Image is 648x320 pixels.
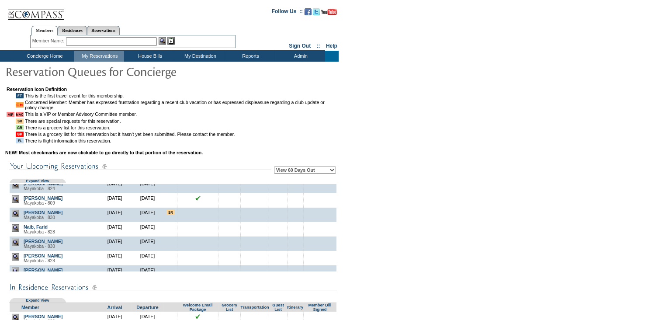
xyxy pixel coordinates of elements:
[124,51,174,62] td: House Bills
[9,282,337,293] img: subTtlConcActiveReservation.gif
[16,118,24,124] img: icon_HasSpecialRequests.gif
[321,11,337,16] a: Subscribe to our YouTube Channel
[305,11,312,16] a: Become our fan on Facebook
[16,102,24,108] img: icon_IsCM.gif
[167,37,175,45] img: Reservations
[131,251,164,265] td: [DATE]
[24,201,55,205] span: Mayakoba - 809
[25,93,336,98] td: This is the first travel event for this membership.
[12,210,19,217] img: view
[131,208,164,222] td: [DATE]
[32,37,66,45] div: Member Name:
[26,179,49,183] a: Expand View
[26,298,49,303] a: Expand View
[24,253,62,258] a: [PERSON_NAME]
[24,239,62,244] a: [PERSON_NAME]
[98,208,131,222] td: [DATE]
[5,150,203,155] b: NEW! Most checkmarks are now clickable to go directly to that portion of the reservation.
[305,8,312,15] img: Become our fan on Facebook
[24,244,55,249] span: Mayakoba - 830
[7,2,64,20] img: Compass Home
[87,26,120,35] a: Reservations
[159,37,166,45] img: View
[287,305,303,310] a: Itinerary
[289,43,311,49] a: Sign Out
[278,224,278,225] img: blank.gif
[24,258,55,263] span: Mayakoba - 828
[131,265,164,280] td: [DATE]
[295,195,295,196] img: blank.gif
[14,51,74,62] td: Concierge Home
[183,303,212,312] a: Welcome Email Package
[98,222,131,237] td: [DATE]
[98,193,131,208] td: [DATE]
[24,210,62,215] a: [PERSON_NAME]
[136,305,158,310] a: Departure
[24,215,55,220] span: Mayakoba - 830
[24,186,55,191] span: Mayakoba - 824
[166,210,174,215] input: There are special requests for this reservation!
[222,303,237,312] a: Grocery List
[98,179,131,193] td: [DATE]
[25,118,336,124] td: There are special requests for this reservation.
[74,51,124,62] td: My Reservations
[326,43,337,49] a: Help
[7,112,14,117] img: icon_IsVip.gif
[24,230,55,234] span: Mayakoba - 828
[131,179,164,193] td: [DATE]
[12,195,19,203] img: view
[174,51,225,62] td: My Destination
[25,125,336,130] td: There is a grocery list for this reservation.
[320,253,320,254] img: blank.gif
[25,138,336,143] td: There is flight information this reservation.
[195,314,201,319] img: chkSmaller.gif
[131,193,164,208] td: [DATE]
[12,224,19,232] img: view
[275,51,325,62] td: Admin
[241,305,269,310] a: Transportation
[12,268,19,275] img: view
[16,132,24,137] img: icon_HasGroceryListNotSubmitted.gif
[25,132,336,137] td: There is a grocery list for this reservation but it hasn't yet been submitted. Please contact the...
[98,265,131,280] td: [DATE]
[16,125,24,130] img: icon_HasGroceryList.gif
[12,239,19,246] img: view
[295,253,295,254] img: blank.gif
[98,237,131,251] td: [DATE]
[7,87,67,92] b: Reservation Icon Definition
[295,224,295,225] img: blank.gif
[195,195,201,201] img: chkSmaller.gif
[317,43,320,49] span: ::
[272,7,303,18] td: Follow Us ::
[278,253,278,254] img: blank.gif
[9,161,271,172] img: subTtlConUpcomingReservatio.gif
